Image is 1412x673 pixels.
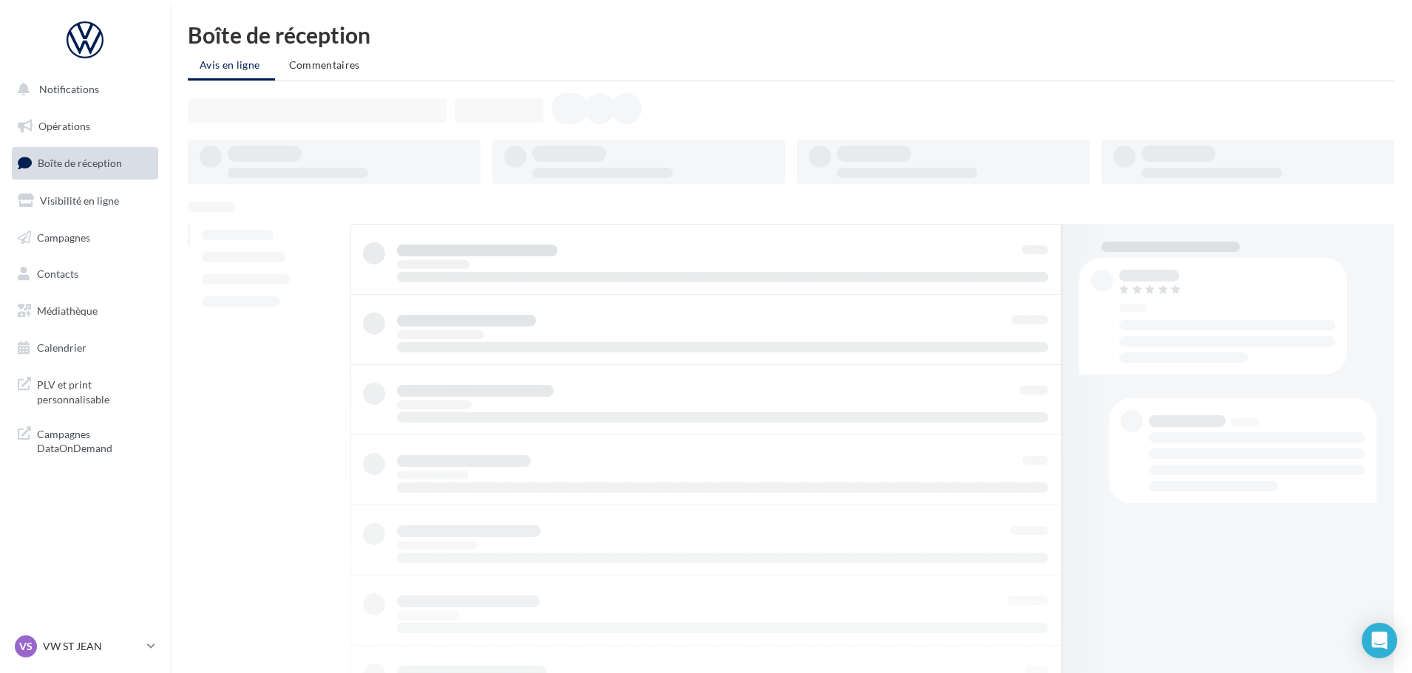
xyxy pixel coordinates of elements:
[37,424,152,456] span: Campagnes DataOnDemand
[9,147,161,179] a: Boîte de réception
[38,120,90,132] span: Opérations
[9,111,161,142] a: Opérations
[9,74,155,105] button: Notifications
[9,295,161,327] a: Médiathèque
[37,375,152,406] span: PLV et print personnalisable
[40,194,119,207] span: Visibilité en ligne
[9,222,161,253] a: Campagnes
[39,83,99,95] span: Notifications
[37,230,90,243] span: Campagnes
[9,369,161,412] a: PLV et print personnalisable
[188,24,1394,46] div: Boîte de réception
[37,341,86,354] span: Calendrier
[37,267,78,280] span: Contacts
[1362,623,1397,658] div: Open Intercom Messenger
[43,639,141,654] p: VW ST JEAN
[9,185,161,216] a: Visibilité en ligne
[9,332,161,363] a: Calendrier
[289,58,360,71] span: Commentaires
[38,157,122,169] span: Boîte de réception
[37,304,98,317] span: Médiathèque
[19,639,33,654] span: VS
[9,418,161,462] a: Campagnes DataOnDemand
[9,259,161,290] a: Contacts
[12,632,158,660] a: VS VW ST JEAN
